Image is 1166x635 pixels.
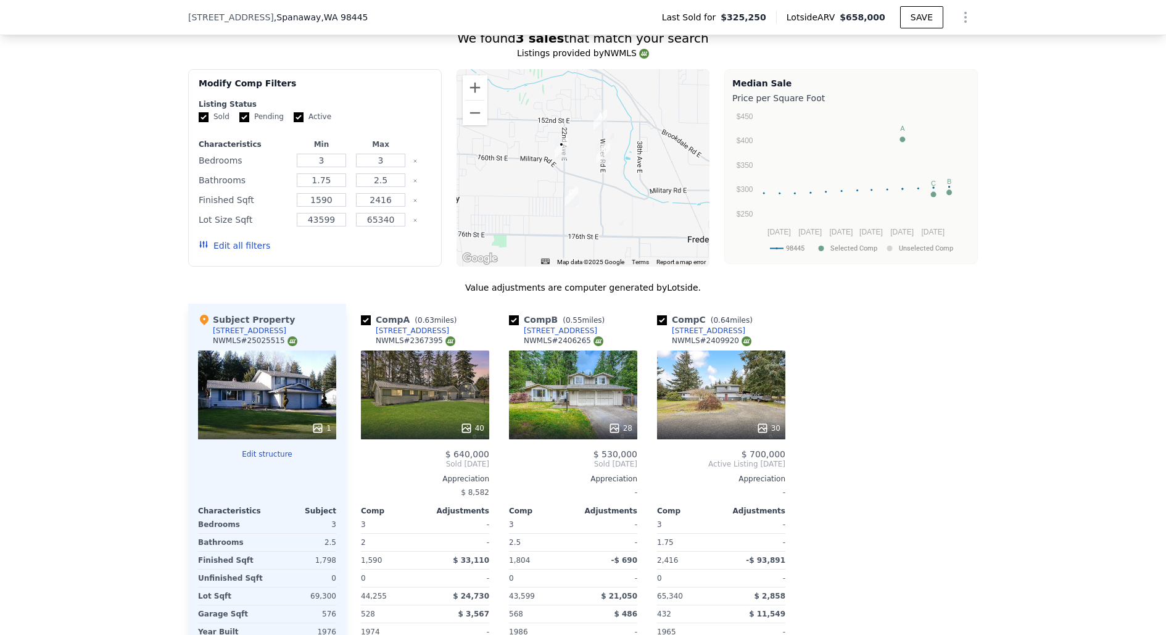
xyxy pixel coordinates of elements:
[361,474,489,484] div: Appreciation
[321,12,368,22] span: , WA 98445
[557,259,624,265] span: Map data ©2025 Google
[463,101,487,125] button: Zoom out
[756,422,780,434] div: 30
[656,259,706,265] a: Report a map error
[294,112,304,122] input: Active
[270,605,336,623] div: 576
[524,336,603,346] div: NWMLS # 2406265
[509,326,597,336] a: [STREET_ADDRESS]
[361,459,489,469] span: Sold [DATE]
[270,587,336,605] div: 69,300
[509,574,514,583] span: 0
[460,422,484,434] div: 40
[732,77,970,89] div: Median Sale
[270,552,336,569] div: 1,798
[639,49,649,59] img: NWMLS Logo
[742,336,751,346] img: NWMLS Logo
[453,556,489,565] span: $ 33,110
[601,592,637,600] span: $ 21,050
[859,228,883,236] text: [DATE]
[445,336,455,346] img: NWMLS Logo
[672,326,745,336] div: [STREET_ADDRESS]
[721,11,766,23] span: $325,250
[721,506,785,516] div: Adjustments
[737,185,753,194] text: $300
[706,316,758,325] span: ( miles)
[509,592,535,600] span: 43,599
[732,107,970,261] svg: A chart.
[198,552,265,569] div: Finished Sqft
[755,592,785,600] span: $ 2,858
[509,610,523,618] span: 568
[287,336,297,346] img: NWMLS Logo
[361,326,449,336] a: [STREET_ADDRESS]
[413,178,418,183] button: Clear
[270,570,336,587] div: 0
[199,112,209,122] input: Sold
[786,244,804,252] text: 98445
[428,534,489,551] div: -
[361,534,423,551] div: 2
[361,506,425,516] div: Comp
[267,506,336,516] div: Subject
[198,534,265,551] div: Bathrooms
[593,336,603,346] img: NWMLS Logo
[509,520,514,529] span: 3
[458,610,489,618] span: $ 3,567
[611,556,637,565] span: -$ 690
[953,5,978,30] button: Show Options
[509,556,530,565] span: 1,804
[576,570,637,587] div: -
[840,12,885,22] span: $658,000
[566,316,582,325] span: 0.55
[410,316,461,325] span: ( miles)
[188,11,274,23] span: [STREET_ADDRESS]
[509,313,610,326] div: Comp B
[737,210,753,218] text: $250
[428,570,489,587] div: -
[198,587,265,605] div: Lot Sqft
[413,159,418,164] button: Clear
[361,610,375,618] span: 528
[413,198,418,203] button: Clear
[657,506,721,516] div: Comp
[830,228,853,236] text: [DATE]
[931,180,936,187] text: C
[608,422,632,434] div: 28
[199,99,431,109] div: Listing Status
[737,161,753,170] text: $350
[657,574,662,583] span: 0
[198,449,336,459] button: Edit structure
[294,112,331,122] label: Active
[361,556,382,565] span: 1,590
[724,534,785,551] div: -
[460,251,500,267] a: Open this area in Google Maps (opens a new window)
[312,422,331,434] div: 1
[737,112,753,121] text: $450
[199,152,289,169] div: Bedrooms
[188,47,978,59] div: Listings provided by NWMLS
[713,316,730,325] span: 0.64
[564,186,578,207] div: 2315 170th St E
[830,244,877,252] text: Selected Comp
[657,326,745,336] a: [STREET_ADDRESS]
[767,228,791,236] text: [DATE]
[524,326,597,336] div: [STREET_ADDRESS]
[188,281,978,294] div: Value adjustments are computer generated by Lotside .
[198,506,267,516] div: Characteristics
[632,259,649,265] a: Terms
[453,592,489,600] span: $ 24,730
[270,516,336,533] div: 3
[947,178,951,185] text: B
[724,516,785,533] div: -
[213,326,286,336] div: [STREET_ADDRESS]
[361,592,387,600] span: 44,255
[657,592,683,600] span: 65,340
[890,228,914,236] text: [DATE]
[361,313,461,326] div: Comp A
[576,516,637,533] div: -
[576,534,637,551] div: -
[199,211,289,228] div: Lot Size Sqft
[198,605,265,623] div: Garage Sqft
[461,488,489,497] span: $ 8,582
